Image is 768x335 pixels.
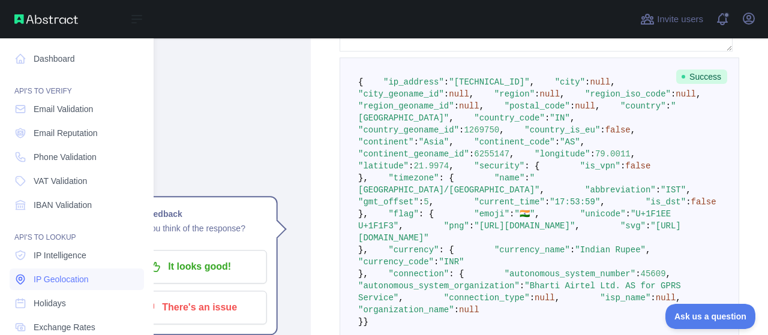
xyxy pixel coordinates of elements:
[10,72,144,96] div: API'S TO VERIFY
[494,245,570,255] span: "currency_name"
[449,113,454,123] span: ,
[505,101,570,111] span: "postal_code"
[424,197,428,207] span: 5
[590,77,611,87] span: null
[444,77,449,87] span: :
[605,125,631,135] span: false
[469,221,474,231] span: :
[449,161,454,171] span: ,
[646,221,650,231] span: :
[590,149,595,159] span: :
[676,70,727,84] span: Success
[439,245,454,255] span: : {
[474,221,575,231] span: "[URL][DOMAIN_NAME]"
[459,125,464,135] span: :
[419,137,449,147] span: "Asia"
[535,293,555,303] span: null
[474,197,545,207] span: "current_time"
[555,137,560,147] span: :
[358,125,459,135] span: "country_geoname_id"
[570,245,575,255] span: :
[691,197,716,207] span: false
[34,273,89,285] span: IP Geolocation
[535,149,590,159] span: "longitude"
[580,209,626,219] span: "unicode"
[539,185,544,195] span: ,
[454,305,459,315] span: :
[570,101,575,111] span: :
[686,185,691,195] span: ,
[10,245,144,266] a: IP Intelligence
[358,305,454,315] span: "organization_name"
[413,137,418,147] span: :
[388,209,418,219] span: "flag"
[409,161,413,171] span: :
[34,103,93,115] span: Email Validation
[499,125,504,135] span: ,
[509,209,514,219] span: :
[575,221,580,231] span: ,
[580,137,585,147] span: ,
[10,122,144,144] a: Email Reputation
[620,161,625,171] span: :
[449,137,454,147] span: ,
[641,269,666,279] span: 45609
[444,293,530,303] span: "connection_type"
[14,14,78,24] img: Abstract API
[444,89,449,99] span: :
[620,221,646,231] span: "svg"
[575,101,595,111] span: null
[585,89,671,99] span: "region_iso_code"
[635,269,640,279] span: :
[434,257,439,267] span: :
[524,173,529,183] span: :
[10,98,144,120] a: Email Validation
[509,149,514,159] span: ,
[439,173,454,183] span: : {
[459,305,479,315] span: null
[676,89,696,99] span: null
[413,161,449,171] span: 21.9974
[459,101,479,111] span: null
[449,89,469,99] span: null
[515,209,535,219] span: "🇮🇳"
[610,77,615,87] span: ,
[358,269,368,279] span: },
[398,221,403,231] span: ,
[444,221,469,231] span: "png"
[530,77,535,87] span: ,
[388,173,439,183] span: "timezone"
[686,197,691,207] span: :
[358,161,409,171] span: "latitude"
[474,161,524,171] span: "security"
[625,161,650,171] span: false
[10,292,144,314] a: Holidays
[666,101,671,111] span: :
[666,269,671,279] span: ,
[34,321,95,333] span: Exchange Rates
[575,245,646,255] span: "Indian Rupee"
[34,175,87,187] span: VAT Validation
[358,101,454,111] span: "region_geoname_id"
[530,293,535,303] span: :
[474,113,545,123] span: "country_code"
[665,304,756,329] iframe: Toggle Customer Support
[358,89,444,99] span: "city_geoname_id"
[419,209,434,219] span: : {
[657,13,703,26] span: Invite users
[545,197,550,207] span: :
[570,113,575,123] span: ,
[10,218,144,242] div: API'S TO LOOKUP
[358,245,368,255] span: },
[358,197,419,207] span: "gmt_offset"
[626,209,631,219] span: :
[358,257,434,267] span: "currency_code"
[560,137,580,147] span: "AS"
[646,197,686,207] span: "is_dst"
[539,89,560,99] span: null
[580,161,620,171] span: "is_vpn"
[10,48,144,70] a: Dashboard
[646,245,650,255] span: ,
[363,317,368,327] span: }
[555,293,560,303] span: ,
